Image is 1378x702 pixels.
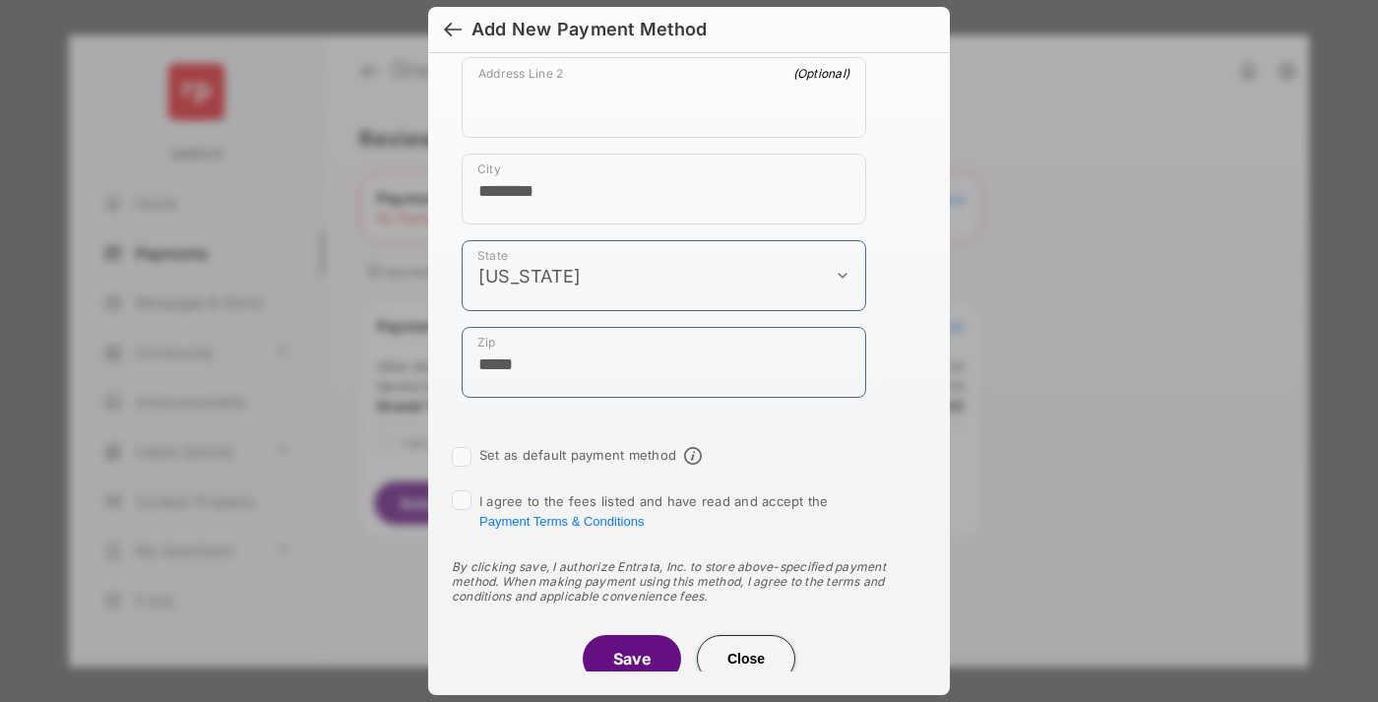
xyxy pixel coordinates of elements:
button: Save [583,635,681,682]
span: Default payment method info [684,447,702,465]
span: I agree to the fees listed and have read and accept the [479,493,829,529]
button: I agree to the fees listed and have read and accept the [479,514,644,529]
div: payment_method_screening[postal_addresses][postalCode] [462,327,866,398]
div: payment_method_screening[postal_addresses][administrativeArea] [462,240,866,311]
div: By clicking save, I authorize Entrata, Inc. to store above-specified payment method. When making ... [452,559,926,604]
div: Add New Payment Method [471,19,707,40]
div: payment_method_screening[postal_addresses][addressLine2] [462,57,866,138]
div: payment_method_screening[postal_addresses][locality] [462,154,866,224]
button: Close [697,635,795,682]
label: Set as default payment method [479,447,676,463]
